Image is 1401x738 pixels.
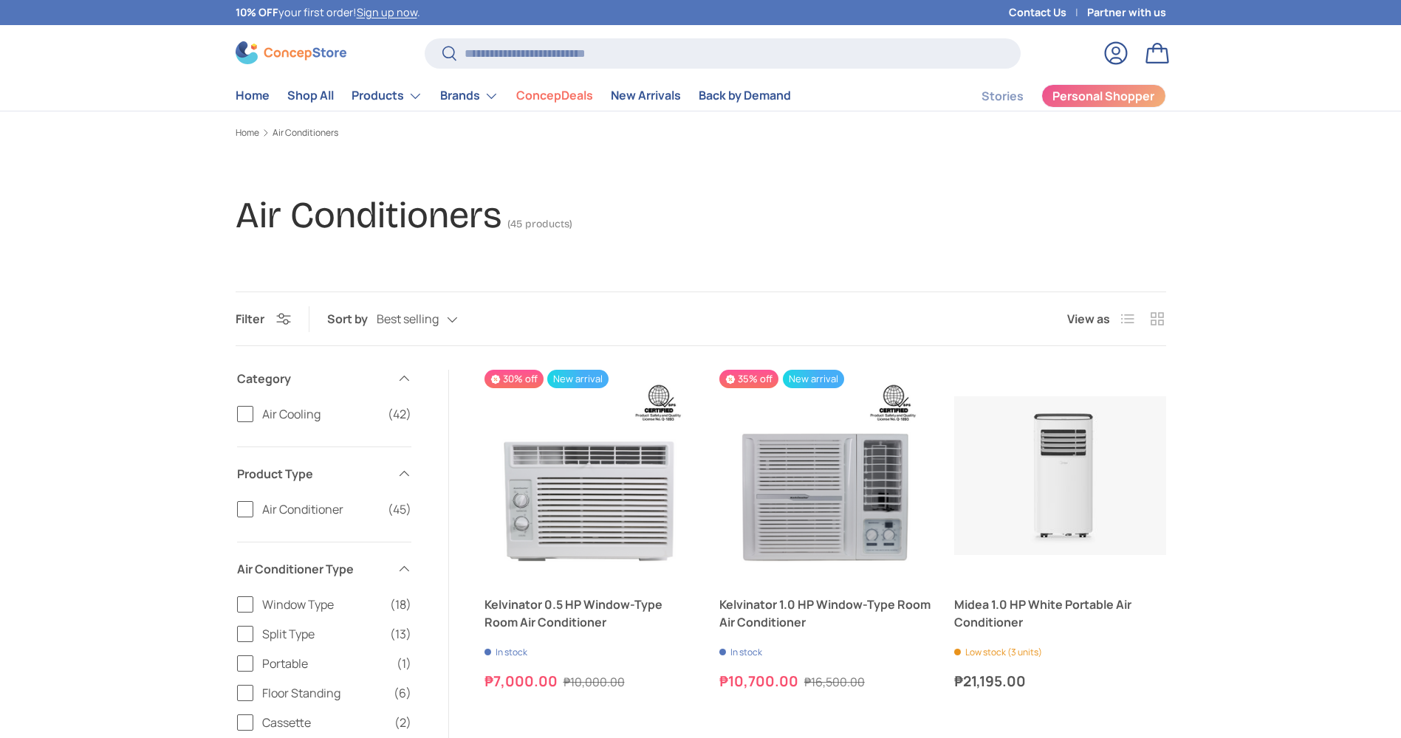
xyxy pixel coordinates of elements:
[484,596,696,631] a: Kelvinator 0.5 HP Window-Type Room Air Conditioner
[287,81,334,110] a: Shop All
[388,405,411,423] span: (42)
[783,370,844,388] span: New arrival
[262,625,381,643] span: Split Type
[273,128,338,137] a: Air Conditioners
[719,596,931,631] a: Kelvinator 1.0 HP Window-Type Room Air Conditioner
[237,560,388,578] span: Air Conditioner Type
[236,128,259,137] a: Home
[440,81,499,111] a: Brands
[982,82,1024,111] a: Stories
[262,684,385,702] span: Floor Standing
[236,81,270,110] a: Home
[352,81,422,111] a: Products
[357,5,417,19] a: Sign up now
[262,714,386,731] span: Cassette
[237,370,388,387] span: Category
[611,81,681,110] a: New Arrivals
[236,5,278,19] strong: 10% OFF
[1067,310,1110,328] span: View as
[236,193,501,237] h1: Air Conditioners
[719,370,778,388] span: 35% off
[237,447,411,500] summary: Product Type
[343,81,431,111] summary: Products
[377,307,487,333] button: Best selling
[262,596,381,613] span: Window Type
[954,596,1165,631] a: Midea 1.0 HP White Portable Air Conditioner
[388,500,411,518] span: (45)
[394,714,411,731] span: (2)
[390,596,411,613] span: (18)
[236,81,791,111] nav: Primary
[236,311,291,327] button: Filter
[1087,4,1166,21] a: Partner with us
[237,465,388,483] span: Product Type
[484,370,696,581] a: Kelvinator 0.5 HP Window-Type Room Air Conditioner
[262,405,379,423] span: Air Cooling
[236,41,346,64] img: ConcepStore
[262,500,379,518] span: Air Conditioner
[1009,4,1087,21] a: Contact Us
[954,370,1165,581] a: Midea 1.0 HP White Portable Air Conditioner
[236,311,264,327] span: Filter
[1041,84,1166,108] a: Personal Shopper
[507,218,572,230] span: (45 products)
[236,126,1166,139] nav: Breadcrumbs
[394,684,411,702] span: (6)
[946,81,1166,111] nav: Secondary
[327,310,377,328] label: Sort by
[390,625,411,643] span: (13)
[397,655,411,672] span: (1)
[431,81,507,111] summary: Brands
[719,370,931,581] a: Kelvinator 1.0 HP Window-Type Room Air Conditioner
[516,81,593,110] a: ConcepDeals
[699,81,791,110] a: Back by Demand
[1052,90,1154,102] span: Personal Shopper
[484,370,544,388] span: 30% off
[547,370,609,388] span: New arrival
[237,352,411,405] summary: Category
[262,655,388,672] span: Portable
[237,542,411,596] summary: Air Conditioner Type
[236,4,420,21] p: your first order! .
[377,312,439,326] span: Best selling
